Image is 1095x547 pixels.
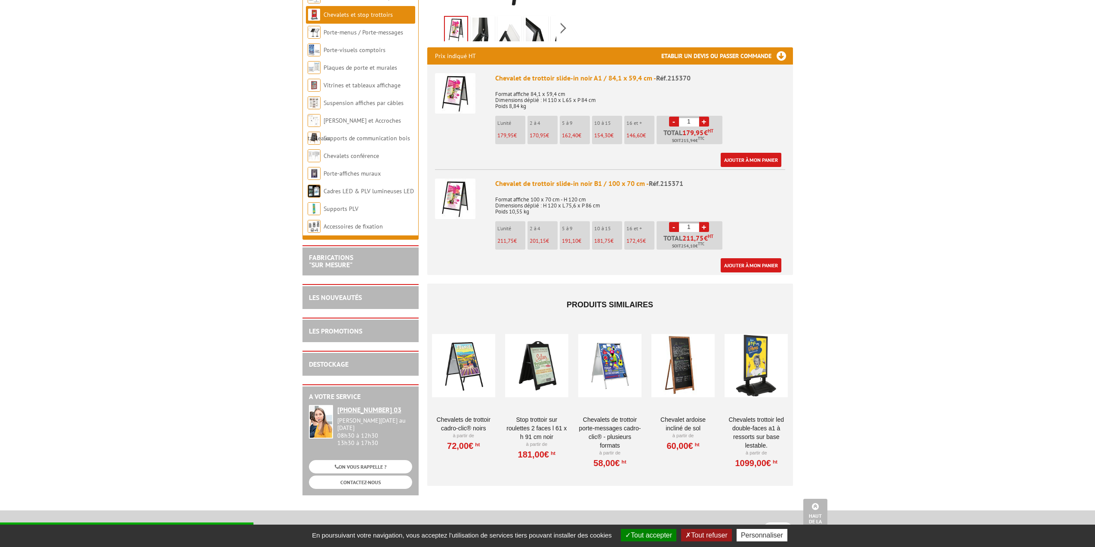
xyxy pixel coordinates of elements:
a: Cadres LED & PLV lumineuses LED [324,187,414,195]
sup: HT [693,442,700,448]
sup: HT [473,442,480,448]
a: 72,00€HT [447,443,480,448]
p: € [497,133,525,139]
p: Total [659,129,722,144]
p: € [530,133,558,139]
img: Chevalet de trottoir slide-in noir B1 / 100 x 70 cm [435,179,475,219]
a: Porte-affiches muraux [324,170,381,177]
p: À partir de [725,450,788,457]
a: Stop Trottoir sur roulettes 2 faces L 61 x H 91 cm Noir [505,415,568,441]
button: Tout refuser [681,529,731,541]
p: € [594,238,622,244]
span: 162,40 [562,132,578,139]
p: € [562,238,590,244]
img: widget-service.jpg [309,405,333,439]
span: Produits similaires [567,300,653,309]
span: 146,60 [626,132,643,139]
a: Chevalets de trottoir Cadro-Clic® Noirs [432,415,495,433]
p: À partir de [578,450,642,457]
a: + [699,117,709,127]
span: En poursuivant votre navigation, vous acceptez l'utilisation de services tiers pouvant installer ... [308,532,616,539]
img: Cimaises et Accroches tableaux [308,114,321,127]
img: Chevalets conférence [308,149,321,162]
a: Chevalets Trottoir LED double-faces A1 à ressorts sur base lestable. [725,415,788,450]
a: 1099,00€HT [735,460,777,466]
a: Accessoires de fixation [324,223,383,230]
span: Soit € [672,243,704,250]
sup: HT [708,233,713,239]
input: Votre email [428,520,583,535]
p: À partir de [505,441,568,448]
a: + [699,222,709,232]
h2: A votre service [309,393,412,401]
a: LES PROMOTIONS [309,327,362,335]
a: 58,00€HT [593,460,626,466]
span: 211,75 [497,237,514,244]
span: Réf.215370 [656,74,691,82]
img: Porte-affiches muraux [308,167,321,180]
span: 254,10 [681,243,695,250]
p: 2 à 4 [530,226,558,232]
p: Prix indiqué HT [435,47,476,65]
div: Chevalet de trottoir slide-in noir B1 / 100 x 70 cm - [495,179,785,189]
img: Accessoires de fixation [308,220,321,233]
tcxspan: Call +33 (0)1 46 81 33 03 via 3CX [337,405,401,414]
sup: HT [708,128,713,134]
img: Porte-menus / Porte-messages [308,26,321,39]
img: Chevalet de trottoir slide-in noir A1 / 84,1 x 59,4 cm [435,73,475,114]
p: Format affiche 84,1 x 59,4 cm Dimensions déplié : H 110 x L 65 x P 84 cm Poids 8,84 kg [495,85,785,109]
img: 215370_chevalet_trottoir_slide-in_produit_1.jpg [445,17,467,43]
p: € [626,133,654,139]
span: 201,15 [530,237,546,244]
a: Supports PLV [324,205,358,213]
img: Cadres LED & PLV lumineuses LED [308,185,321,198]
a: Ajouter à mon panier [721,258,781,272]
span: 179,95 [682,129,704,136]
span: 170,95 [530,132,546,139]
button: Personnaliser (fenêtre modale) [737,529,787,541]
a: Plaques de porte et murales [324,64,397,71]
span: Soit € [672,137,704,144]
img: Chevalets et stop trottoirs [308,8,321,21]
a: FABRICATIONS"Sur Mesure" [309,253,353,269]
p: 10 à 15 [594,226,622,232]
a: [PERSON_NAME] et Accroches tableaux [308,117,401,142]
h3: Etablir un devis ou passer commande [661,47,793,65]
p: € [562,133,590,139]
p: € [626,238,654,244]
span: 179,95 [497,132,514,139]
span: € [704,235,708,241]
a: Vitrines et tableaux affichage [324,81,401,89]
div: 08h30 à 12h30 13h30 à 17h30 [337,417,412,447]
p: 5 à 9 [562,226,590,232]
span: 211,75 [682,235,704,241]
img: 215370_chevalet_trottoir_slide-in_3.jpg [499,18,520,44]
a: DESTOCKAGE [309,360,349,368]
a: ON VOUS RAPPELLE ? [309,460,412,473]
a: LES NOUVEAUTÉS [309,293,362,302]
a: Suspension affiches par câbles [324,99,404,107]
div: [PERSON_NAME][DATE] au [DATE] [337,417,412,432]
a: Ajouter à mon panier [721,153,781,167]
span: Réf.215371 [649,179,683,188]
sup: TTC [698,136,704,141]
a: Chevalets conférence [324,152,379,160]
a: - [669,117,679,127]
p: 2 à 4 [530,120,558,126]
a: Chevalet Ardoise incliné de sol [651,415,715,433]
a: 60,00€HT [666,443,699,448]
a: Porte-menus / Porte-messages [324,28,403,36]
a: Porte-visuels comptoirs [324,46,386,54]
a: Supports de communication bois [324,134,410,142]
img: Vitrines et tableaux affichage [308,79,321,92]
img: Supports PLV [308,202,321,215]
sup: HT [549,450,555,456]
img: Suspension affiches par câbles [308,96,321,109]
a: CONTACTEZ-NOUS [309,476,412,489]
span: € [704,129,708,136]
img: Porte-visuels comptoirs [308,43,321,56]
sup: HT [771,459,777,465]
p: Total [659,235,722,250]
a: Haut de la page [803,499,827,534]
p: € [497,238,525,244]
